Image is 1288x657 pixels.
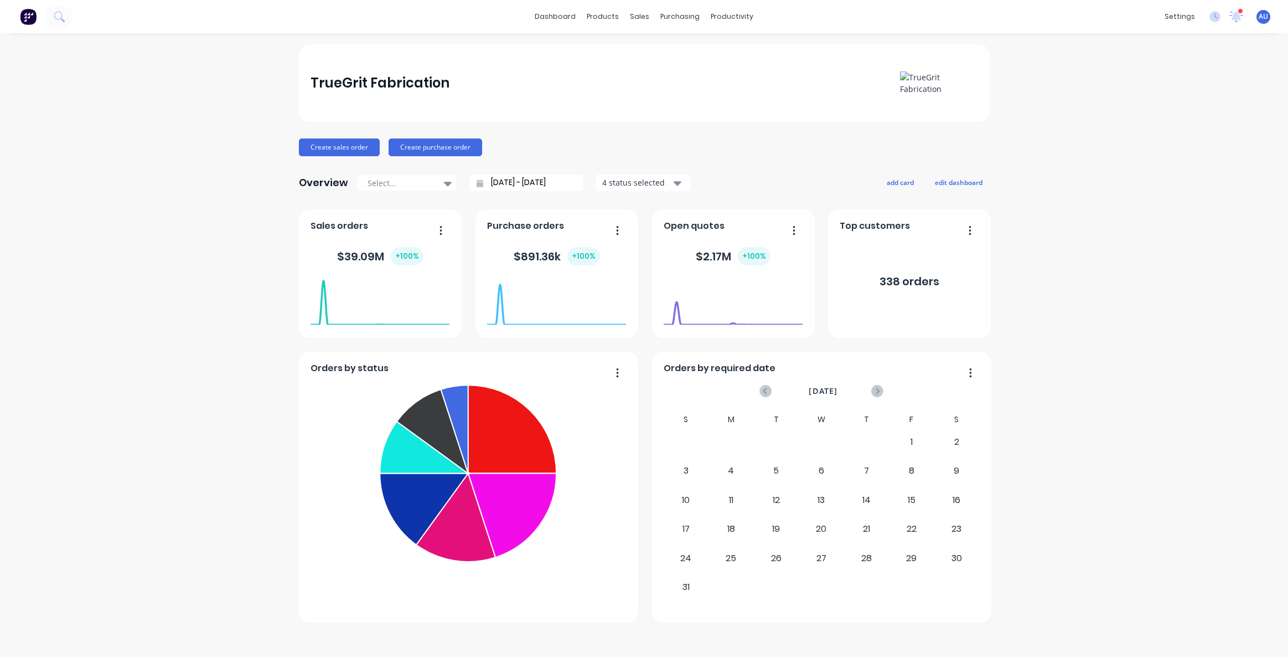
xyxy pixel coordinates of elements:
[900,71,977,95] img: TrueGrit Fabrication
[889,412,934,428] div: F
[664,544,708,572] div: 24
[664,457,708,485] div: 3
[799,486,844,514] div: 13
[581,8,624,25] div: products
[754,544,798,572] div: 26
[880,273,939,290] div: 338 orders
[844,515,888,543] div: 21
[928,175,990,189] button: edit dashboard
[709,515,753,543] div: 18
[602,177,672,188] div: 4 status selected
[844,486,888,514] div: 14
[754,515,798,543] div: 19
[889,428,934,456] div: 1
[487,219,564,233] span: Purchase orders
[935,428,979,456] div: 2
[299,172,348,194] div: Overview
[664,515,708,543] div: 17
[655,8,705,25] div: purchasing
[1259,12,1268,22] span: AU
[664,362,775,375] span: Orders by required date
[753,412,799,428] div: T
[840,219,910,233] span: Top customers
[20,8,37,25] img: Factory
[709,544,753,572] div: 25
[738,247,770,265] div: + 100 %
[299,138,380,156] button: Create sales order
[754,486,798,514] div: 12
[935,457,979,485] div: 9
[596,174,690,191] button: 4 status selected
[1159,8,1201,25] div: settings
[844,412,889,428] div: T
[311,72,449,94] div: TrueGrit Fabrication
[391,247,423,265] div: + 100 %
[935,515,979,543] div: 23
[705,8,759,25] div: productivity
[935,544,979,572] div: 30
[311,219,368,233] span: Sales orders
[799,544,844,572] div: 27
[663,412,708,428] div: S
[889,457,934,485] div: 8
[624,8,655,25] div: sales
[844,457,888,485] div: 7
[889,544,934,572] div: 29
[934,412,980,428] div: S
[799,412,844,428] div: W
[889,515,934,543] div: 22
[799,515,844,543] div: 20
[514,247,600,265] div: $ 891.36k
[889,486,934,514] div: 15
[709,486,753,514] div: 11
[664,219,725,233] span: Open quotes
[567,247,600,265] div: + 100 %
[709,457,753,485] div: 4
[337,247,423,265] div: $ 39.09M
[664,486,708,514] div: 10
[880,175,921,189] button: add card
[809,385,837,397] span: [DATE]
[799,457,844,485] div: 6
[664,573,708,601] div: 31
[696,247,770,265] div: $ 2.17M
[935,486,979,514] div: 16
[708,412,754,428] div: M
[754,457,798,485] div: 5
[844,544,888,572] div: 28
[529,8,581,25] a: dashboard
[389,138,482,156] button: Create purchase order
